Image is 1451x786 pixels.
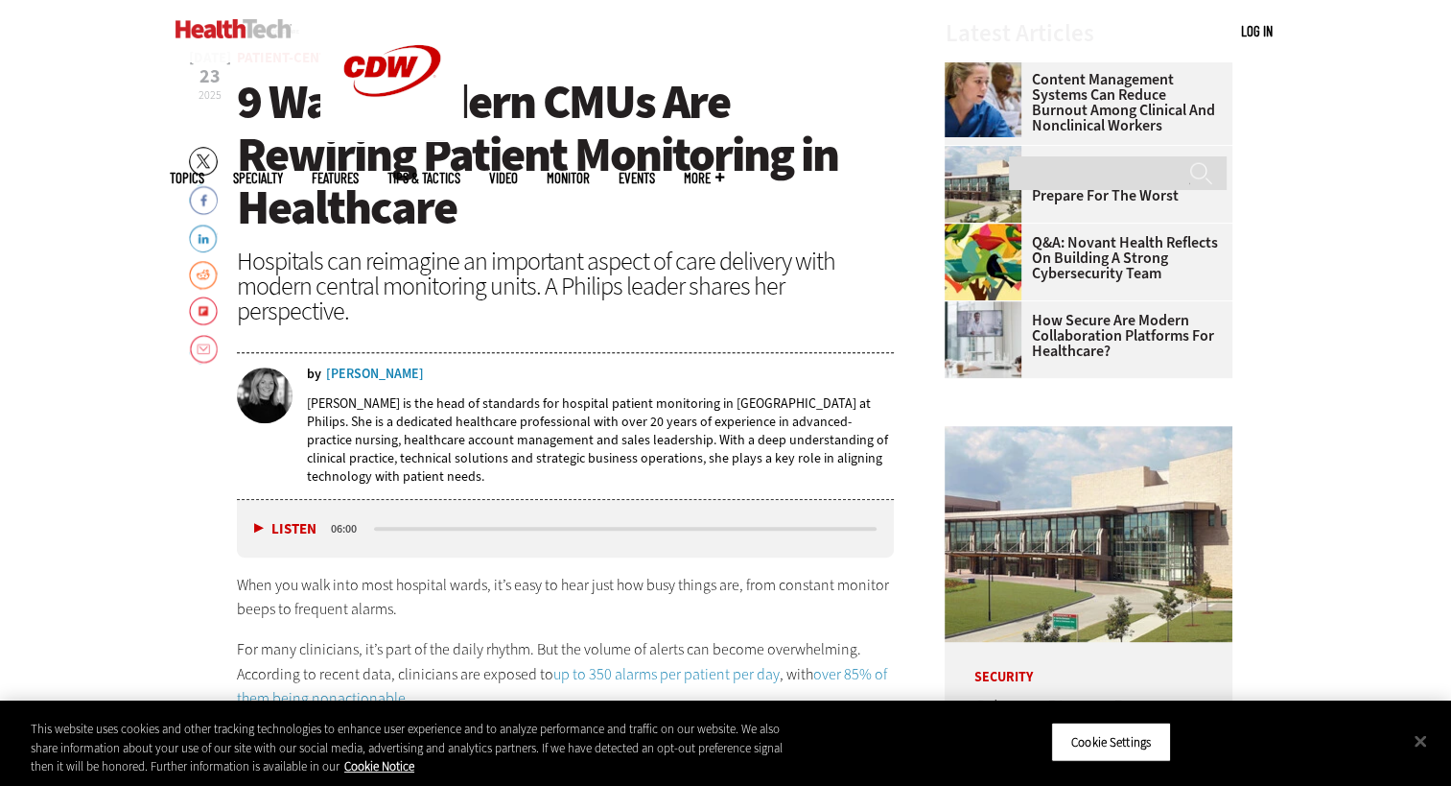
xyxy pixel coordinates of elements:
[945,301,1021,378] img: care team speaks with physician over conference call
[1241,21,1273,41] div: User menu
[973,695,1200,761] a: Cyber vs. Disaster Recovery: How Health Systems Prepare for the Worst
[233,171,283,185] span: Specialty
[553,664,780,684] a: up to 350 alarms per patient per day
[170,171,204,185] span: Topics
[237,573,895,622] p: When you walk into most hospital wards, it’s easy to hear just how busy things are, from constant...
[344,758,414,774] a: More information about your privacy
[1399,720,1441,762] button: Close
[176,19,292,38] img: Home
[619,171,655,185] a: Events
[945,146,1031,161] a: University of Vermont Medical Center’s main campus
[312,171,359,185] a: Features
[547,171,590,185] a: MonITor
[945,313,1221,359] a: How Secure Are Modern Collaboration Platforms for Healthcare?
[307,368,321,381] span: by
[1241,22,1273,39] a: Log in
[945,224,1021,300] img: abstract illustration of a tree
[237,500,895,558] div: media player
[945,235,1221,281] a: Q&A: Novant Health Reflects on Building a Strong Cybersecurity Team
[945,157,1221,203] a: Cyber vs. Disaster Recovery: How Health Systems Prepare for the Worst
[320,127,464,147] a: CDW
[328,520,371,537] div: duration
[945,642,1232,684] p: Security
[237,249,895,323] div: Hospitals can reimagine an important aspect of care delivery with modern central monitoring units...
[237,664,887,709] a: over 85% of them being nonactionable
[31,720,798,776] div: This website uses cookies and other tracking technologies to enhance user experience and to analy...
[307,394,895,486] p: [PERSON_NAME] is the head of standards for hospital patient monitoring in [GEOGRAPHIC_DATA] at Ph...
[254,522,316,536] button: Listen
[945,426,1232,642] img: University of Vermont Medical Center’s main campus
[684,171,724,185] span: More
[945,146,1021,223] img: University of Vermont Medical Center’s main campus
[237,637,895,711] p: For many clinicians, it’s part of the daily rhythm. But the volume of alerts can become overwhelm...
[1051,722,1171,762] button: Cookie Settings
[237,368,293,423] img: Amy Martin
[945,224,1031,239] a: abstract illustration of a tree
[945,301,1031,317] a: care team speaks with physician over conference call
[387,171,460,185] a: Tips & Tactics
[489,171,518,185] a: Video
[326,368,424,381] a: [PERSON_NAME]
